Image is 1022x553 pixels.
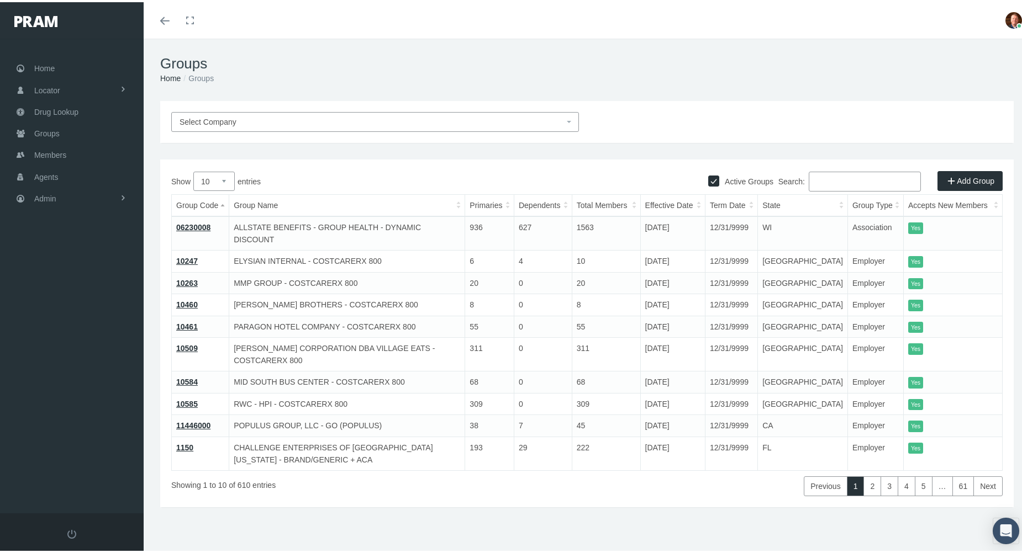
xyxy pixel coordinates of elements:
[34,164,59,185] span: Agents
[640,193,705,215] th: Effective Date: activate to sort column ascending
[758,292,848,314] td: [GEOGRAPHIC_DATA]
[847,248,903,270] td: Employer
[572,214,640,248] td: 1563
[465,369,514,391] td: 68
[903,193,1002,215] th: Accepts New Members: activate to sort column ascending
[181,70,214,82] li: Groups
[640,434,705,468] td: [DATE]
[847,369,903,391] td: Employer
[881,474,898,494] a: 3
[176,375,198,384] a: 10584
[229,369,465,391] td: MID SOUTH BUS CENTER - COSTCARERX 800
[847,270,903,292] td: Employer
[229,434,465,468] td: CHALLENGE ENTERPRISES OF [GEOGRAPHIC_DATA][US_STATE] - BRAND/GENERIC + ACA
[514,248,572,270] td: 4
[572,434,640,468] td: 222
[908,341,923,353] itemstyle: Yes
[908,276,923,288] itemstyle: Yes
[34,186,56,207] span: Admin
[572,292,640,314] td: 8
[932,474,953,494] a: …
[640,313,705,336] td: [DATE]
[465,193,514,215] th: Primaries: activate to sort column ascending
[758,336,848,369] td: [GEOGRAPHIC_DATA]
[908,297,923,309] itemstyle: Yes
[908,254,923,265] itemstyle: Yes
[572,313,640,336] td: 55
[705,214,757,248] td: 12/31/9999
[640,270,705,292] td: [DATE]
[572,193,640,215] th: Total Members: activate to sort column ascending
[572,369,640,391] td: 68
[514,413,572,435] td: 7
[34,142,66,163] span: Members
[572,413,640,435] td: 45
[758,434,848,468] td: FL
[160,53,1014,70] h1: Groups
[640,391,705,413] td: [DATE]
[465,270,514,292] td: 20
[572,248,640,270] td: 10
[758,369,848,391] td: [GEOGRAPHIC_DATA]
[465,336,514,369] td: 311
[514,292,572,314] td: 0
[514,214,572,248] td: 627
[514,270,572,292] td: 0
[758,413,848,435] td: CA
[572,336,640,369] td: 311
[758,391,848,413] td: [GEOGRAPHIC_DATA]
[193,169,235,189] select: Showentries
[640,336,705,369] td: [DATE]
[229,336,465,369] td: [PERSON_NAME] CORPORATION DBA VILLAGE EATS - COSTCARERX 800
[160,72,181,81] a: Home
[908,440,923,452] itemstyle: Yes
[229,270,465,292] td: MMP GROUP - COSTCARERX 800
[640,369,705,391] td: [DATE]
[915,474,933,494] a: 5
[847,413,903,435] td: Employer
[465,434,514,468] td: 193
[229,193,465,215] th: Group Name: activate to sort column ascending
[863,474,881,494] a: 2
[809,169,921,189] input: Search:
[176,342,198,350] a: 10509
[898,474,915,494] a: 4
[514,313,572,336] td: 0
[572,391,640,413] td: 309
[465,214,514,248] td: 936
[847,336,903,369] td: Employer
[705,336,757,369] td: 12/31/9999
[908,220,923,232] itemstyle: Yes
[229,248,465,270] td: ELYSIAN INTERNAL - COSTCARERX 800
[176,221,210,230] a: 06230008
[705,292,757,314] td: 12/31/9999
[229,391,465,413] td: RWC - HPI - COSTCARERX 800
[705,391,757,413] td: 12/31/9999
[465,391,514,413] td: 309
[514,434,572,468] td: 29
[640,292,705,314] td: [DATE]
[34,78,60,99] span: Locator
[34,99,78,120] span: Drug Lookup
[176,276,198,285] a: 10263
[758,248,848,270] td: [GEOGRAPHIC_DATA]
[847,193,903,215] th: Group Type: activate to sort column ascending
[180,115,236,124] span: Select Company
[758,214,848,248] td: WI
[34,121,60,142] span: Groups
[176,320,198,329] a: 10461
[171,169,587,189] label: Show entries
[176,254,198,263] a: 10247
[804,474,847,494] a: Previous
[705,369,757,391] td: 12/31/9999
[847,313,903,336] td: Employer
[705,248,757,270] td: 12/31/9999
[514,369,572,391] td: 0
[229,313,465,336] td: PARAGON HOTEL COMPANY - COSTCARERX 800
[465,313,514,336] td: 55
[847,434,903,468] td: Employer
[705,434,757,468] td: 12/31/9999
[514,391,572,413] td: 0
[993,515,1019,542] div: Open Intercom Messenger
[847,474,865,494] a: 1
